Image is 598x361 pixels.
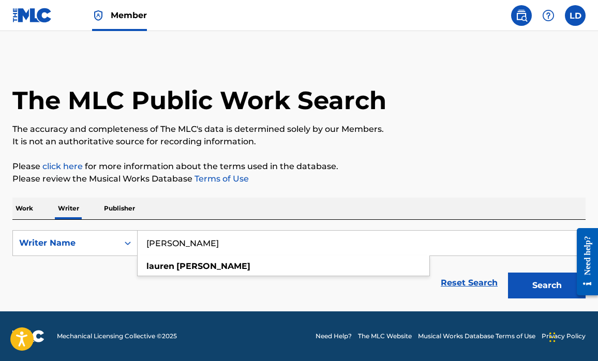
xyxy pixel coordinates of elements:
[569,218,598,306] iframe: Resource Center
[12,85,386,116] h1: The MLC Public Work Search
[146,261,174,271] strong: lauren
[538,5,559,26] div: Help
[192,174,249,184] a: Terms of Use
[12,136,586,148] p: It is not an authoritative source for recording information.
[511,5,532,26] a: Public Search
[42,161,83,171] a: click here
[12,198,36,219] p: Work
[358,332,412,341] a: The MLC Website
[546,311,598,361] iframe: Chat Widget
[508,273,586,298] button: Search
[565,5,586,26] div: User Menu
[111,9,147,21] span: Member
[55,198,82,219] p: Writer
[436,272,503,294] a: Reset Search
[542,332,586,341] a: Privacy Policy
[12,230,586,304] form: Search Form
[316,332,352,341] a: Need Help?
[92,9,104,22] img: Top Rightsholder
[12,160,586,173] p: Please for more information about the terms used in the database.
[418,332,535,341] a: Musical Works Database Terms of Use
[12,173,586,185] p: Please review the Musical Works Database
[57,332,177,341] span: Mechanical Licensing Collective © 2025
[542,9,555,22] img: help
[12,8,52,23] img: MLC Logo
[515,9,528,22] img: search
[12,123,586,136] p: The accuracy and completeness of The MLC's data is determined solely by our Members.
[176,261,250,271] strong: [PERSON_NAME]
[101,198,138,219] p: Publisher
[12,330,44,342] img: logo
[549,322,556,353] div: Drag
[19,237,112,249] div: Writer Name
